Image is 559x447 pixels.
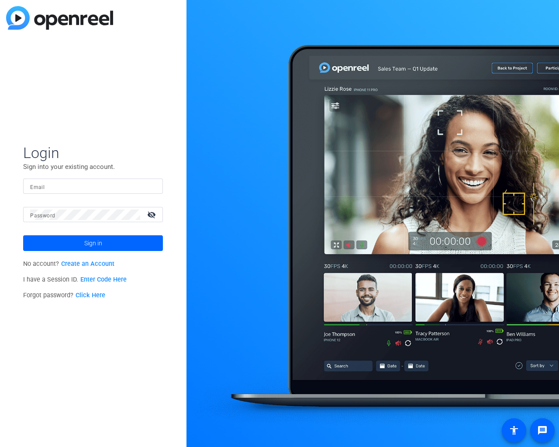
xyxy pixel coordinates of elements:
mat-label: Email [30,184,45,190]
span: No account? [23,260,114,268]
span: Forgot password? [23,292,105,299]
button: Sign in [23,235,163,251]
p: Sign into your existing account. [23,162,163,172]
mat-icon: accessibility [509,425,519,436]
a: Create an Account [61,260,114,268]
a: Enter Code Here [80,276,127,283]
input: Enter Email Address [30,181,156,192]
a: Click Here [76,292,105,299]
span: Sign in [84,232,102,254]
img: blue-gradient.svg [6,6,113,30]
span: Login [23,144,163,162]
mat-label: Password [30,213,55,219]
mat-icon: message [537,425,548,436]
mat-icon: visibility_off [142,208,163,221]
span: I have a Session ID. [23,276,127,283]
